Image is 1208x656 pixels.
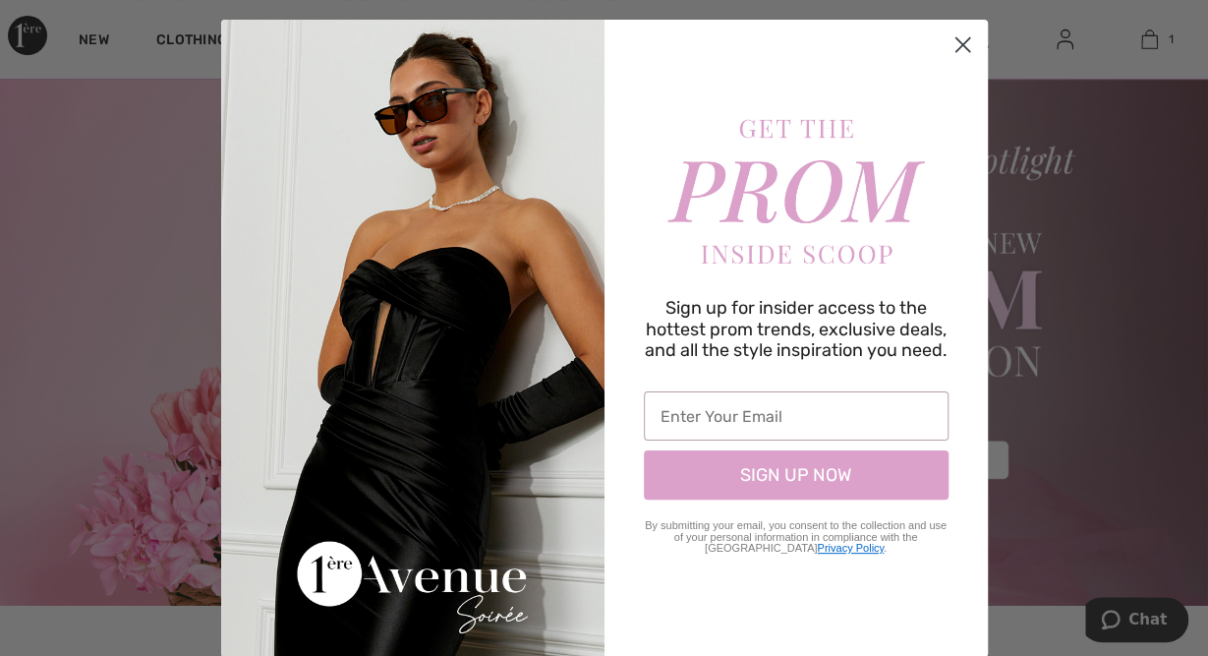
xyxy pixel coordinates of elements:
span: Sign up for insider access to the hottest prom trends, exclusive deals, and all the style inspira... [645,297,948,361]
img: Get the prom inside scoop [624,113,968,268]
span: By submitting your email, you consent to the collection and use of your personal information in c... [645,519,947,554]
span: Chat [43,14,82,31]
a: Privacy Policy [817,542,884,554]
input: Enter Your Email [644,391,949,441]
button: SIGN UP NOW [644,450,949,500]
button: Close dialog [946,28,980,62]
